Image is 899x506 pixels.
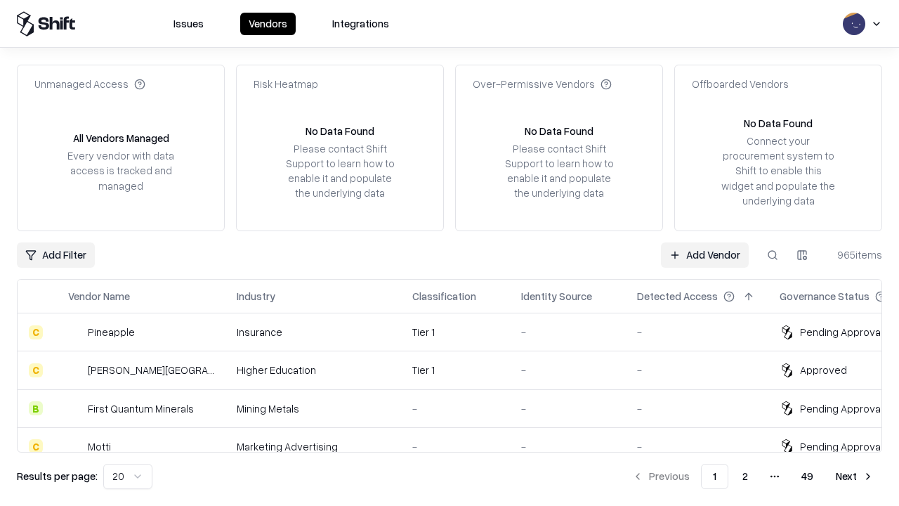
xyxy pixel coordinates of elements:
[521,325,615,339] div: -
[17,242,95,268] button: Add Filter
[34,77,145,91] div: Unmanaged Access
[237,401,390,416] div: Mining Metals
[800,401,883,416] div: Pending Approval
[744,116,813,131] div: No Data Found
[624,464,882,489] nav: pagination
[637,289,718,304] div: Detected Access
[68,363,82,377] img: Reichman University
[237,363,390,377] div: Higher Education
[412,439,499,454] div: -
[88,439,111,454] div: Motti
[521,289,592,304] div: Identity Source
[88,401,194,416] div: First Quantum Minerals
[412,363,499,377] div: Tier 1
[165,13,212,35] button: Issues
[68,439,82,453] img: Motti
[324,13,398,35] button: Integrations
[637,325,757,339] div: -
[800,325,883,339] div: Pending Approval
[473,77,612,91] div: Over-Permissive Vendors
[720,134,836,208] div: Connect your procurement system to Shift to enable this widget and populate the underlying data
[827,464,882,489] button: Next
[68,401,82,415] img: First Quantum Minerals
[254,77,318,91] div: Risk Heatmap
[412,289,476,304] div: Classification
[29,325,43,339] div: C
[282,141,398,201] div: Please contact Shift Support to learn how to enable it and populate the underlying data
[800,439,883,454] div: Pending Approval
[29,363,43,377] div: C
[661,242,749,268] a: Add Vendor
[692,77,789,91] div: Offboarded Vendors
[240,13,296,35] button: Vendors
[73,131,169,145] div: All Vendors Managed
[88,325,135,339] div: Pineapple
[501,141,617,201] div: Please contact Shift Support to learn how to enable it and populate the underlying data
[29,439,43,453] div: C
[780,289,870,304] div: Governance Status
[237,325,390,339] div: Insurance
[701,464,728,489] button: 1
[826,247,882,262] div: 965 items
[637,401,757,416] div: -
[412,401,499,416] div: -
[237,439,390,454] div: Marketing Advertising
[637,363,757,377] div: -
[521,439,615,454] div: -
[29,401,43,415] div: B
[17,469,98,484] p: Results per page:
[88,363,214,377] div: [PERSON_NAME][GEOGRAPHIC_DATA]
[800,363,847,377] div: Approved
[68,289,130,304] div: Vendor Name
[731,464,759,489] button: 2
[790,464,825,489] button: 49
[521,363,615,377] div: -
[521,401,615,416] div: -
[68,325,82,339] img: Pineapple
[306,124,374,138] div: No Data Found
[237,289,275,304] div: Industry
[637,439,757,454] div: -
[525,124,593,138] div: No Data Found
[63,148,179,193] div: Every vendor with data access is tracked and managed
[412,325,499,339] div: Tier 1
